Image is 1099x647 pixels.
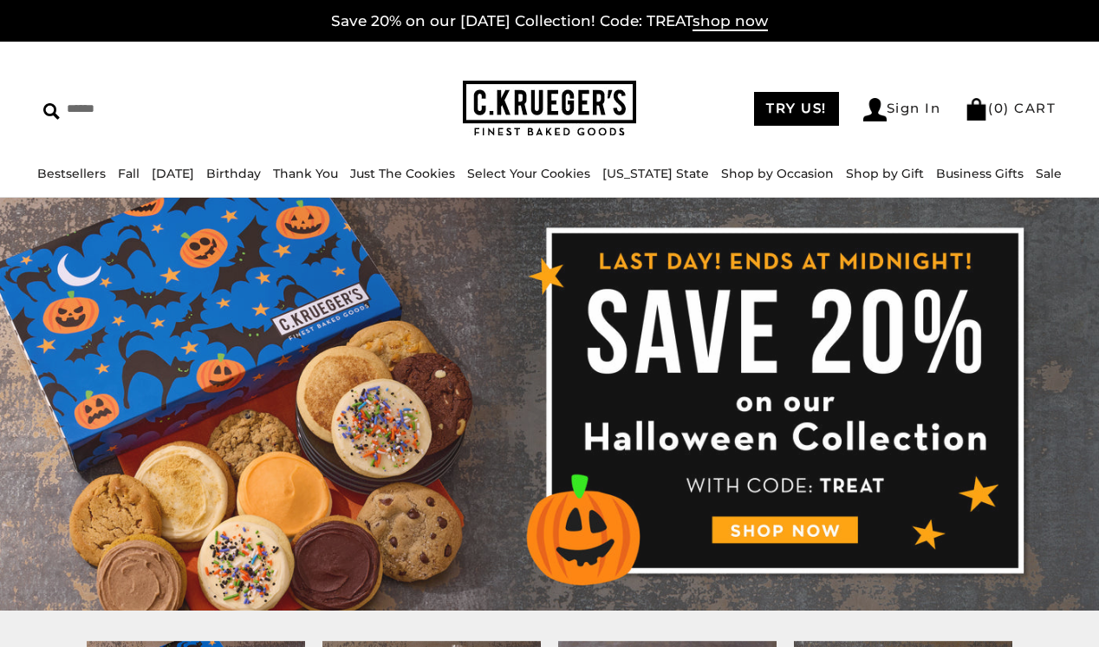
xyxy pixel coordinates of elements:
[1036,166,1062,181] a: Sale
[754,92,839,126] a: TRY US!
[467,166,590,181] a: Select Your Cookies
[43,95,275,122] input: Search
[350,166,455,181] a: Just The Cookies
[152,166,194,181] a: [DATE]
[965,98,988,121] img: Bag
[721,166,834,181] a: Shop by Occasion
[37,166,106,181] a: Bestsellers
[693,12,768,31] span: shop now
[863,98,887,121] img: Account
[994,100,1005,116] span: 0
[965,100,1056,116] a: (0) CART
[846,166,924,181] a: Shop by Gift
[206,166,261,181] a: Birthday
[602,166,709,181] a: [US_STATE] State
[863,98,941,121] a: Sign In
[331,12,768,31] a: Save 20% on our [DATE] Collection! Code: TREATshop now
[936,166,1024,181] a: Business Gifts
[43,103,60,120] img: Search
[273,166,338,181] a: Thank You
[463,81,636,137] img: C.KRUEGER'S
[118,166,140,181] a: Fall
